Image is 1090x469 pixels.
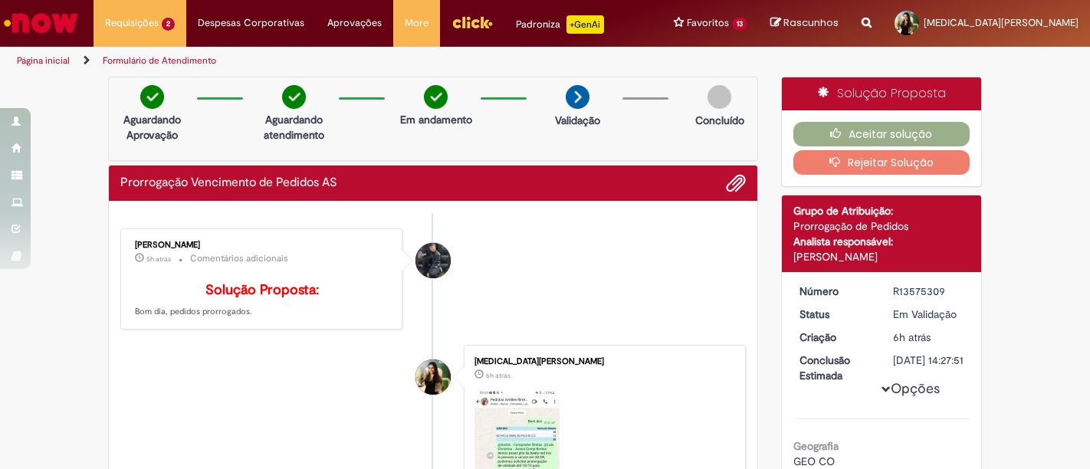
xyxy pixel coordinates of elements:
[793,218,970,234] div: Prorrogação de Pedidos
[282,85,306,109] img: check-circle-green.png
[726,173,746,193] button: Adicionar anexos
[566,85,589,109] img: arrow-next.png
[893,307,964,322] div: Em Validação
[793,203,970,218] div: Grupo de Atribuição:
[893,353,964,368] div: [DATE] 14:27:51
[257,112,331,143] p: Aguardando atendimento
[486,371,511,380] span: 6h atrás
[893,330,931,344] time: 29/09/2025 09:27:47
[205,281,319,299] b: Solução Proposta:
[146,254,171,264] span: 5h atrás
[788,353,882,383] dt: Conclusão Estimada
[793,439,839,453] b: Geografia
[793,234,970,249] div: Analista responsável:
[135,283,390,318] p: Bom dia, pedidos prorrogados.
[17,54,70,67] a: Página inicial
[893,284,964,299] div: R13575309
[190,252,288,265] small: Comentários adicionais
[793,454,835,468] span: GEO CO
[198,15,304,31] span: Despesas Corporativas
[793,249,970,264] div: [PERSON_NAME]
[566,15,604,34] p: +GenAi
[474,357,730,366] div: [MEDICAL_DATA][PERSON_NAME]
[2,8,80,38] img: ServiceNow
[162,18,175,31] span: 2
[893,330,931,344] span: 6h atrás
[555,113,600,128] p: Validação
[708,85,731,109] img: img-circle-grey.png
[893,330,964,345] div: 29/09/2025 09:27:47
[327,15,382,31] span: Aprovações
[793,122,970,146] button: Aceitar solução
[770,16,839,31] a: Rascunhos
[732,18,747,31] span: 13
[105,15,159,31] span: Requisições
[451,11,493,34] img: click_logo_yellow_360x200.png
[788,307,882,322] dt: Status
[793,150,970,175] button: Rejeitar Solução
[924,16,1079,29] span: [MEDICAL_DATA][PERSON_NAME]
[788,330,882,345] dt: Criação
[405,15,428,31] span: More
[415,243,451,278] div: Francieli Da Silva Santos
[135,241,390,250] div: [PERSON_NAME]
[516,15,604,34] div: Padroniza
[486,371,511,380] time: 29/09/2025 09:27:45
[687,15,729,31] span: Favoritos
[782,77,982,110] div: Solução Proposta
[140,85,164,109] img: check-circle-green.png
[415,359,451,395] div: Yasmin Rodrigues Araujo Da Silva
[103,54,216,67] a: Formulário de Atendimento
[788,284,882,299] dt: Número
[695,113,744,128] p: Concluído
[400,112,472,127] p: Em andamento
[146,254,171,264] time: 29/09/2025 09:48:13
[783,15,839,30] span: Rascunhos
[11,47,715,75] ul: Trilhas de página
[115,112,189,143] p: Aguardando Aprovação
[424,85,448,109] img: check-circle-green.png
[120,176,337,190] h2: Prorrogação Vencimento de Pedidos AS Histórico de tíquete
